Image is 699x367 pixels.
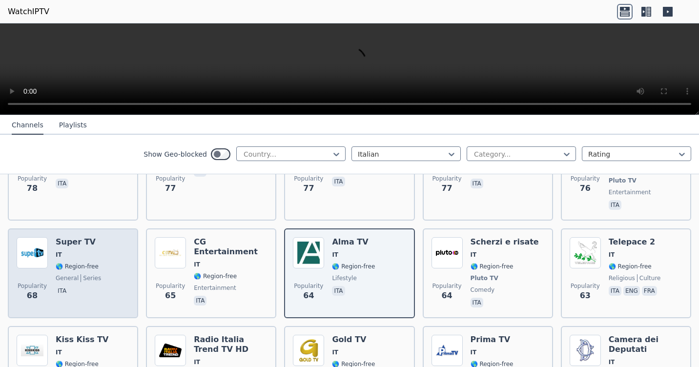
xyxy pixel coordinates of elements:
[56,274,79,282] span: general
[471,274,498,282] span: Pluto TV
[332,348,338,356] span: IT
[194,335,267,354] h6: Radio Italia Trend TV HD
[609,274,635,282] span: religious
[294,282,323,290] span: Popularity
[194,237,267,257] h6: CG Entertainment
[293,237,324,268] img: Alma TV
[81,274,101,282] span: series
[332,177,345,186] p: ita
[471,348,477,356] span: IT
[155,237,186,268] img: CG Entertainment
[56,237,101,247] h6: Super TV
[432,282,462,290] span: Popularity
[441,183,452,194] span: 77
[637,274,661,282] span: culture
[570,237,601,268] img: Telepace 2
[165,290,176,302] span: 65
[609,188,651,196] span: entertainment
[56,179,68,188] p: ita
[18,175,47,183] span: Popularity
[194,261,200,268] span: IT
[156,282,185,290] span: Popularity
[642,286,657,296] p: fra
[570,335,601,366] img: Camera dei Deputati
[609,200,621,210] p: ita
[56,335,108,345] h6: Kiss Kiss TV
[8,6,49,18] a: WatchIPTV
[571,175,600,183] span: Popularity
[623,286,640,296] p: eng
[471,251,477,259] span: IT
[294,175,323,183] span: Popularity
[571,282,600,290] span: Popularity
[12,116,43,135] button: Channels
[156,175,185,183] span: Popularity
[471,263,514,270] span: 🌎 Region-free
[432,237,463,268] img: Scherzi e risate
[303,183,314,194] span: 77
[56,348,62,356] span: IT
[18,282,47,290] span: Popularity
[609,177,637,184] span: Pluto TV
[332,274,356,282] span: lifestyle
[155,335,186,366] img: Radio Italia Trend TV HD
[332,237,375,247] h6: Alma TV
[56,251,62,259] span: IT
[27,183,38,194] span: 78
[165,183,176,194] span: 77
[332,263,375,270] span: 🌎 Region-free
[332,335,375,345] h6: Gold TV
[609,237,661,247] h6: Telepace 2
[609,335,682,354] h6: Camera dei Deputati
[332,251,338,259] span: IT
[56,263,99,270] span: 🌎 Region-free
[17,335,48,366] img: Kiss Kiss TV
[609,263,652,270] span: 🌎 Region-free
[441,290,452,302] span: 64
[580,183,591,194] span: 76
[27,290,38,302] span: 68
[17,237,48,268] img: Super TV
[194,296,206,306] p: ita
[580,290,591,302] span: 63
[471,286,495,294] span: comedy
[471,237,539,247] h6: Scherzi e risate
[609,358,615,366] span: IT
[471,179,483,188] p: ita
[303,290,314,302] span: 64
[609,286,621,296] p: ita
[56,286,68,296] p: ita
[471,298,483,307] p: ita
[332,286,345,296] p: ita
[293,335,324,366] img: Gold TV
[194,284,236,292] span: entertainment
[144,149,207,159] label: Show Geo-blocked
[194,358,200,366] span: IT
[432,175,462,183] span: Popularity
[59,116,87,135] button: Playlists
[609,251,615,259] span: IT
[432,335,463,366] img: Prima TV
[194,272,237,280] span: 🌎 Region-free
[471,335,514,345] h6: Prima TV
